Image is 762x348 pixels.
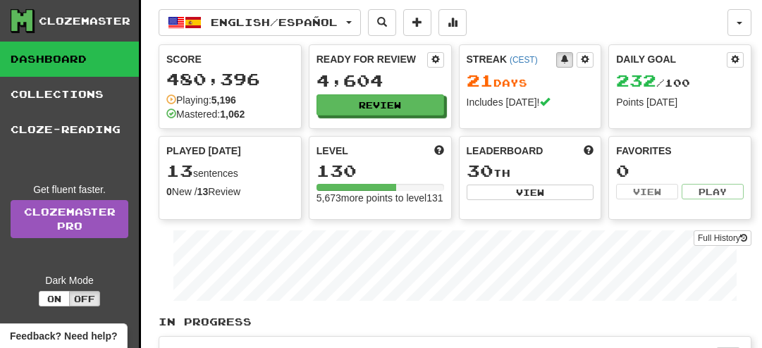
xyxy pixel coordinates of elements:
div: Playing: [166,93,236,107]
div: 130 [317,162,444,180]
button: Review [317,94,444,116]
div: sentences [166,162,294,180]
span: 21 [467,70,493,90]
a: (CEST) [510,55,538,65]
div: Clozemaster [39,14,130,28]
span: 30 [467,161,493,180]
div: 4,604 [317,72,444,89]
p: In Progress [159,315,751,329]
button: Add sentence to collection [403,9,431,36]
button: Off [69,291,100,306]
div: New / Review [166,185,294,199]
span: Score more points to level up [434,144,444,158]
button: Full History [694,230,751,246]
a: ClozemasterPro [11,200,128,238]
button: View [467,185,594,200]
span: Leaderboard [467,144,543,158]
div: Get fluent faster. [11,182,128,197]
div: Ready for Review [317,52,427,66]
strong: 0 [166,186,172,197]
button: More stats [438,9,467,36]
div: th [467,162,594,180]
strong: 13 [197,186,209,197]
span: Open feedback widget [10,329,117,343]
button: Search sentences [368,9,396,36]
span: 13 [166,161,193,180]
span: English / Español [211,16,338,28]
button: View [616,184,678,199]
div: 480,396 [166,70,294,88]
button: Play [682,184,744,199]
div: 0 [616,162,744,180]
strong: 1,062 [220,108,245,120]
strong: 5,196 [211,94,236,106]
span: 232 [616,70,656,90]
span: This week in points, UTC [584,144,594,158]
div: Mastered: [166,107,245,121]
div: Daily Goal [616,52,727,68]
div: Streak [467,52,557,66]
div: Points [DATE] [616,95,744,109]
span: Level [317,144,348,158]
button: English/Español [159,9,361,36]
div: 5,673 more points to level 131 [317,191,444,205]
div: Dark Mode [11,273,128,287]
div: Day s [467,72,594,90]
div: Favorites [616,144,744,158]
div: Includes [DATE]! [467,95,594,109]
span: / 100 [616,77,690,89]
button: On [39,291,70,306]
span: Played [DATE] [166,144,241,158]
div: Score [166,52,294,66]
